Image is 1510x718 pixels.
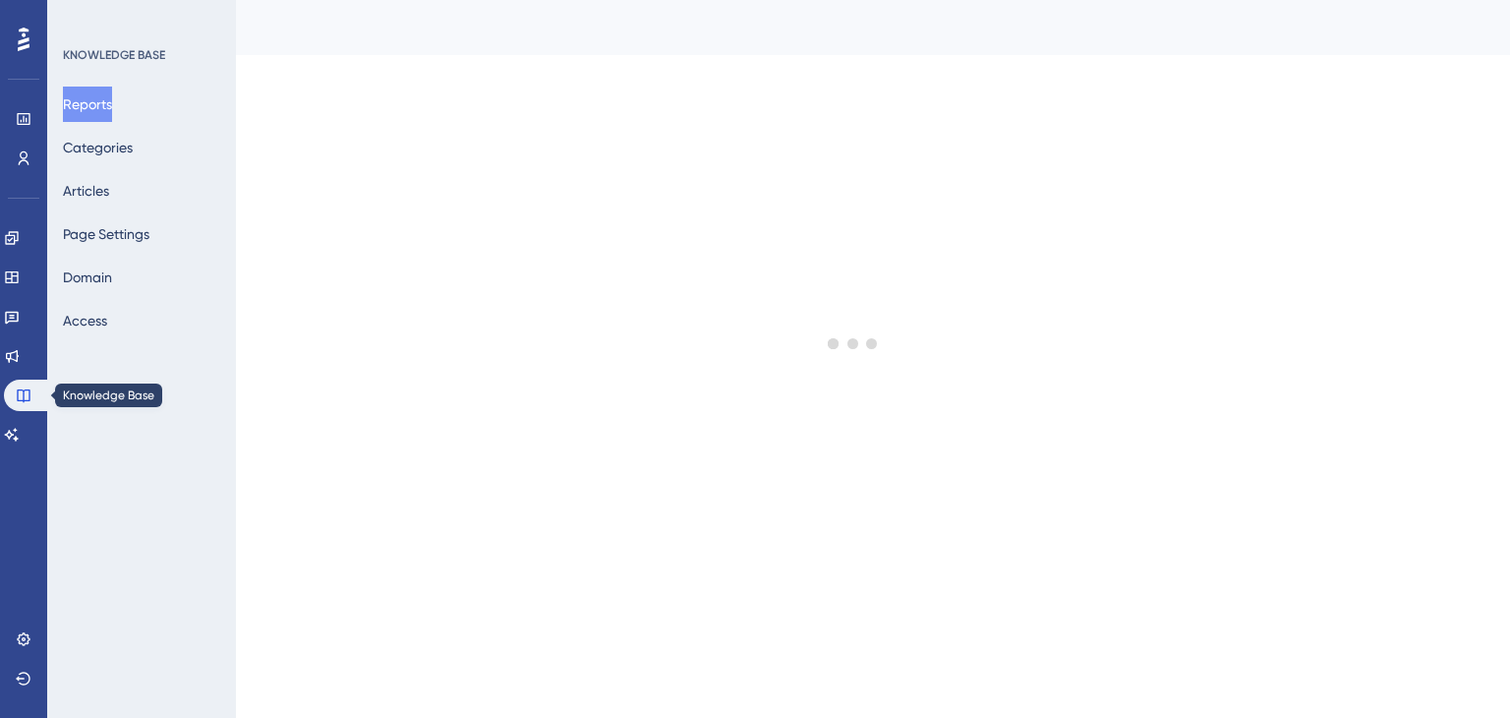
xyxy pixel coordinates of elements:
[63,87,112,122] button: Reports
[63,173,109,209] button: Articles
[63,303,107,338] button: Access
[63,47,165,63] div: KNOWLEDGE BASE
[63,260,112,295] button: Domain
[63,130,133,165] button: Categories
[63,216,149,252] button: Page Settings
